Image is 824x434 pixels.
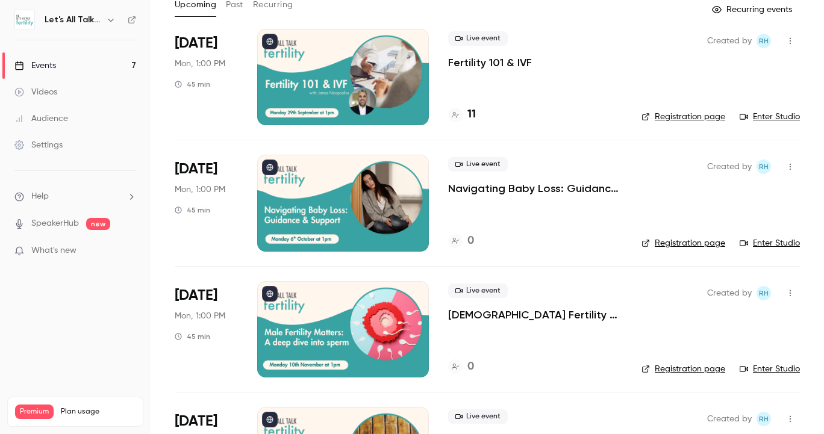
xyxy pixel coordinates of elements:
[61,407,136,417] span: Plan usage
[14,113,68,125] div: Audience
[707,160,752,174] span: Created by
[175,34,217,53] span: [DATE]
[448,181,622,196] a: Navigating Baby Loss: Guidance & Support
[448,308,622,322] a: [DEMOGRAPHIC_DATA] Fertility Matters: A deep dive into sperm
[757,412,771,426] span: Robyn Harris
[641,363,725,375] a: Registration page
[175,79,210,89] div: 45 min
[175,205,210,215] div: 45 min
[31,244,76,257] span: What's new
[707,34,752,48] span: Created by
[757,160,771,174] span: Robyn Harris
[467,233,474,249] h4: 0
[175,412,217,431] span: [DATE]
[467,359,474,375] h4: 0
[175,281,238,377] div: Nov 10 Mon, 1:00 PM (Europe/London)
[759,286,769,300] span: RH
[175,286,217,305] span: [DATE]
[14,60,56,72] div: Events
[175,332,210,341] div: 45 min
[448,107,476,123] a: 11
[448,233,474,249] a: 0
[448,157,508,172] span: Live event
[175,160,217,179] span: [DATE]
[448,55,532,70] a: Fertility 101 & IVF
[14,190,136,203] li: help-dropdown-opener
[31,217,79,230] a: SpeakerHub
[740,363,800,375] a: Enter Studio
[15,405,54,419] span: Premium
[641,237,725,249] a: Registration page
[86,218,110,230] span: new
[14,86,57,98] div: Videos
[175,58,225,70] span: Mon, 1:00 PM
[757,286,771,300] span: Robyn Harris
[15,10,34,29] img: Let's All Talk Fertility Live
[14,139,63,151] div: Settings
[448,31,508,46] span: Live event
[759,34,769,48] span: RH
[175,155,238,251] div: Oct 6 Mon, 1:00 PM (Europe/London)
[757,34,771,48] span: Robyn Harris
[122,246,136,256] iframe: Noticeable Trigger
[467,107,476,123] h4: 11
[175,184,225,196] span: Mon, 1:00 PM
[448,359,474,375] a: 0
[31,190,49,203] span: Help
[641,111,725,123] a: Registration page
[759,160,769,174] span: RH
[707,412,752,426] span: Created by
[759,412,769,426] span: RH
[448,409,508,424] span: Live event
[740,237,800,249] a: Enter Studio
[175,310,225,322] span: Mon, 1:00 PM
[175,29,238,125] div: Sep 29 Mon, 1:00 PM (Europe/London)
[448,284,508,298] span: Live event
[740,111,800,123] a: Enter Studio
[45,14,101,26] h6: Let's All Talk Fertility Live
[707,286,752,300] span: Created by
